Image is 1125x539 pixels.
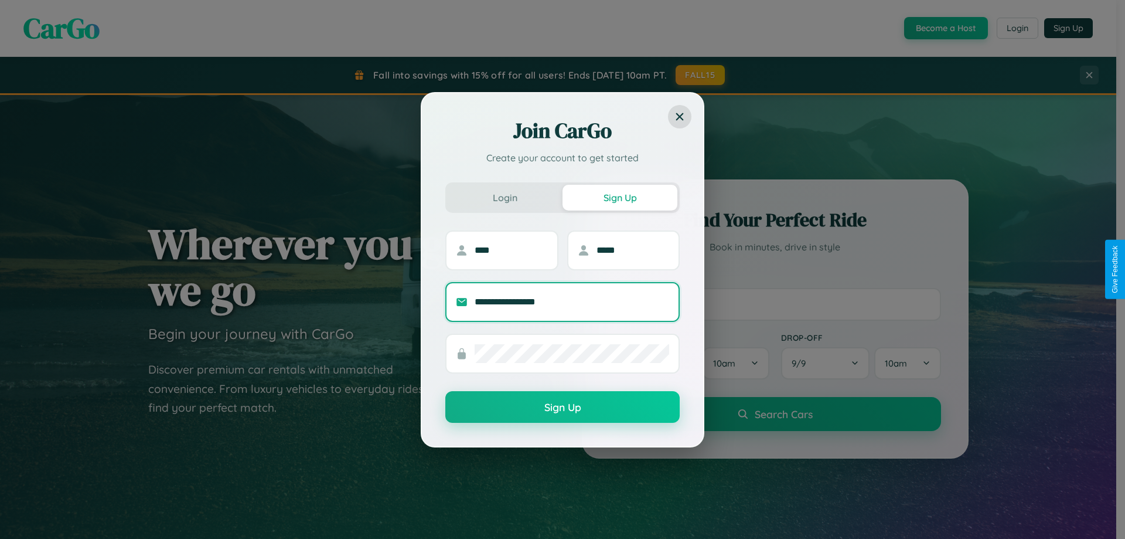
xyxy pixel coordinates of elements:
button: Sign Up [445,391,680,423]
button: Sign Up [562,185,677,211]
button: Login [448,185,562,211]
h2: Join CarGo [445,117,680,145]
div: Give Feedback [1111,246,1119,293]
p: Create your account to get started [445,151,680,165]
